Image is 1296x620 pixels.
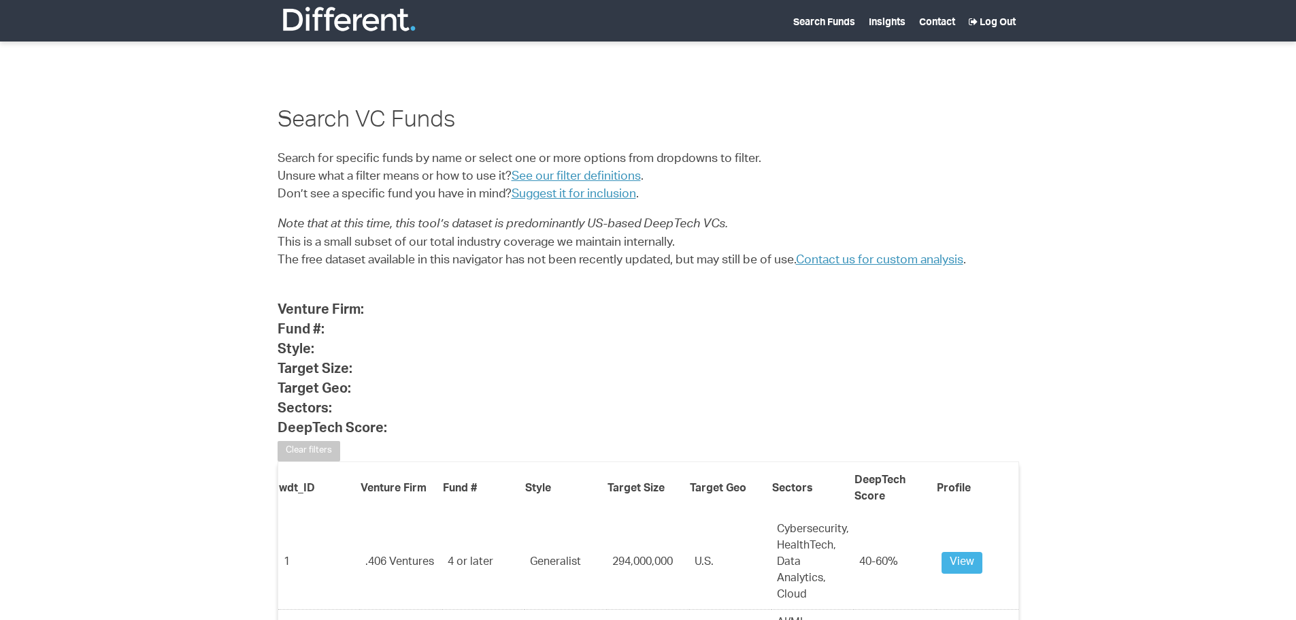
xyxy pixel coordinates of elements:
img: Different Funds [281,5,417,33]
button: Clear filters [278,441,340,462]
a: View [942,558,982,569]
a: Insights [869,18,905,28]
a: Log Out [969,18,1016,28]
th: Sectors [771,462,854,517]
a: Contact us for custom analysis [796,255,963,267]
a: See our filter definitions [512,171,641,183]
td: 40-60% [854,517,936,610]
th: Fund # [442,462,525,517]
td: 294,000,000 [607,517,689,610]
a: Contact [919,18,955,28]
th: Profile [936,462,1018,517]
button: View [942,552,982,574]
th: Target Size [607,462,689,517]
span: Search for specific funds by name or select one or more options from dropdowns to filter. Unsure ... [278,153,761,183]
th: DeepTech Score [854,462,936,517]
span: This is a small subset of our total industry coverage we maintain internally. [278,237,675,249]
label: Sectors: [278,402,332,418]
span: The free dataset available in this navigator has not been recently updated, but may still be of u... [278,255,966,267]
label: Target Geo: [278,382,351,398]
td: Generalist [525,517,607,610]
th: Target Geo [689,462,771,517]
th: Venture Firm [360,462,442,517]
td: .406 Ventures [360,517,442,610]
label: DeepTech Score: [278,421,387,438]
label: Target Size: [278,362,352,378]
td: U.S. [689,517,771,610]
label: Venture Firm: [278,303,364,319]
h2: Search VC Funds [278,106,1019,138]
td: 1 [278,517,360,610]
td: 4 or later [442,517,525,610]
label: Fund #: [278,323,325,339]
label: Style: [278,342,314,359]
p: Don’t see a specific fund you have in mind? . [278,150,1019,204]
a: Suggest it for inclusion [512,189,636,201]
th: wdt_ID [278,462,360,517]
td: Cybersecurity, HealthTech, Data Analytics, Cloud [771,517,854,610]
span: . [641,171,644,183]
span: Note that at this time, this tool’s dataset is predominantly US-based DeepTech VCs. [278,218,728,231]
th: Style [525,462,607,517]
a: Search Funds [793,18,855,28]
